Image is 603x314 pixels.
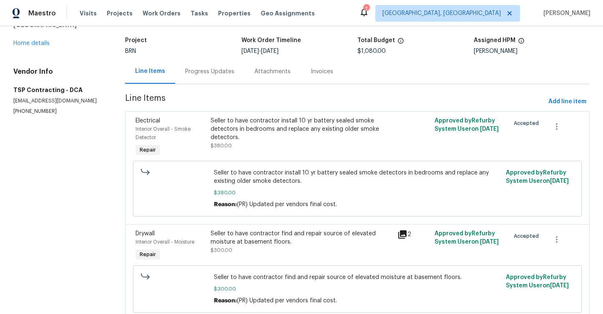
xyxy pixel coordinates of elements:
[357,37,395,43] h5: Total Budget
[540,9,590,17] span: [PERSON_NAME]
[80,9,97,17] span: Visits
[214,202,237,207] span: Reason:
[107,9,133,17] span: Projects
[136,250,159,259] span: Repair
[214,285,501,293] span: $300.00
[261,48,279,54] span: [DATE]
[214,169,501,185] span: Seller to have contractor install 10 yr battery sealed smoke detectors in bedrooms and replace an...
[397,37,404,48] span: The total cost of line items that have been proposed by Opendoor. This sum includes line items th...
[13,40,50,46] a: Home details
[214,298,237,304] span: Reason:
[136,231,155,237] span: Drywall
[474,37,515,43] h5: Assigned HPM
[143,9,181,17] span: Work Orders
[548,97,586,107] span: Add line item
[237,202,337,207] span: (PR) Updated per vendors final cost.
[397,229,430,239] div: 2
[218,9,251,17] span: Properties
[518,37,525,48] span: The hpm assigned to this work order.
[191,10,208,16] span: Tasks
[136,118,160,124] span: Electrical
[254,67,291,76] div: Attachments
[550,178,569,184] span: [DATE]
[474,48,590,54] div: [PERSON_NAME]
[311,67,333,76] div: Invoices
[13,86,105,94] h5: TSP Contracting - DCA
[480,239,499,245] span: [DATE]
[13,67,105,76] h4: Vendor Info
[13,108,105,115] p: [PHONE_NUMBER]
[237,298,337,304] span: (PR) Updated per vendors final cost.
[214,189,501,197] span: $380.00
[214,273,501,282] span: Seller to have contractor find and repair source of elevated moisture at basement floors.
[357,48,386,54] span: $1,080.00
[13,97,105,105] p: [EMAIL_ADDRESS][DOMAIN_NAME]
[241,48,259,54] span: [DATE]
[545,94,590,110] button: Add line item
[514,119,542,127] span: Accepted
[136,146,159,154] span: Repair
[506,274,569,289] span: Approved by Refurby System User on
[435,231,499,245] span: Approved by Refurby System User on
[135,67,165,75] div: Line Items
[28,9,56,17] span: Maestro
[136,127,191,140] span: Interior Overall - Smoke Detector
[550,283,569,289] span: [DATE]
[514,232,542,240] span: Accepted
[211,229,392,246] div: Seller to have contractor find and repair source of elevated moisture at basement floors.
[211,143,232,148] span: $380.00
[261,9,315,17] span: Geo Assignments
[185,67,234,76] div: Progress Updates
[211,117,392,142] div: Seller to have contractor install 10 yr battery sealed smoke detectors in bedrooms and replace an...
[480,126,499,132] span: [DATE]
[506,170,569,184] span: Approved by Refurby System User on
[136,239,194,244] span: Interior Overall - Moisture
[125,94,545,110] span: Line Items
[241,37,301,43] h5: Work Order Timeline
[363,5,369,13] div: 7
[125,48,136,54] span: BRN
[241,48,279,54] span: -
[435,118,499,132] span: Approved by Refurby System User on
[382,9,501,17] span: [GEOGRAPHIC_DATA], [GEOGRAPHIC_DATA]
[211,248,232,253] span: $300.00
[125,37,147,43] h5: Project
